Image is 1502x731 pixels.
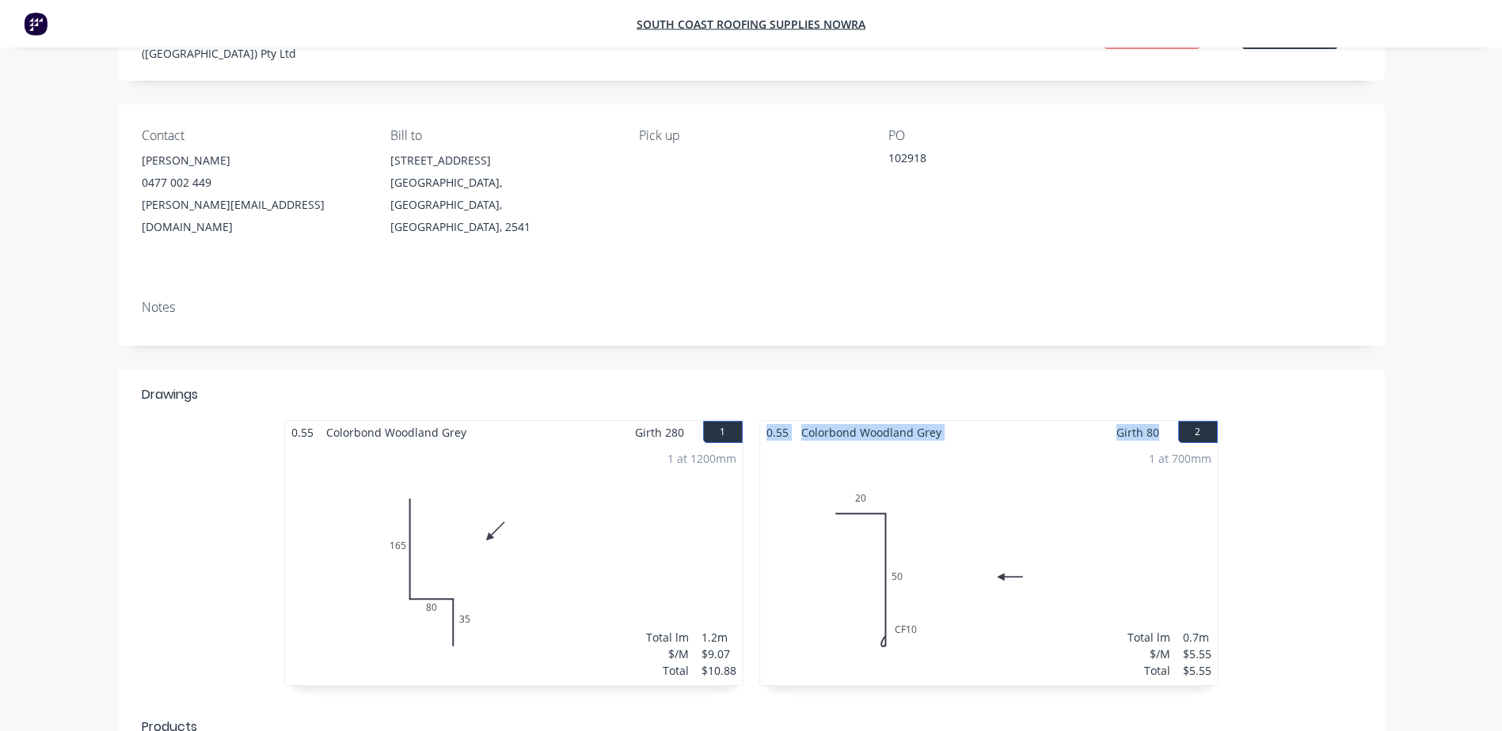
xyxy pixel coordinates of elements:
[702,629,736,646] div: 1.2m
[635,421,684,444] span: Girth 280
[390,150,614,238] div: [STREET_ADDRESS][GEOGRAPHIC_DATA], [GEOGRAPHIC_DATA], [GEOGRAPHIC_DATA], 2541
[285,444,743,685] div: 016580351 at 1200mmTotal lm$/MTotal1.2m$9.07$10.88
[646,629,689,646] div: Total lm
[1178,421,1218,443] button: 2
[888,150,1086,172] div: 102918
[142,300,1361,315] div: Notes
[24,12,48,36] img: Factory
[1127,662,1170,679] div: Total
[637,17,865,32] a: South Coast Roofing Supplies Nowra
[1116,421,1159,444] span: Girth 80
[760,421,795,444] span: 0.55
[760,444,1218,685] div: 020CF10501 at 700mmTotal lm$/MTotal0.7m$5.55$5.55
[1149,450,1211,467] div: 1 at 700mm
[702,646,736,662] div: $9.07
[639,128,862,143] div: Pick up
[1183,629,1211,646] div: 0.7m
[646,646,689,662] div: $/M
[888,128,1112,143] div: PO
[142,150,365,238] div: [PERSON_NAME]0477 002 449[PERSON_NAME][EMAIL_ADDRESS][DOMAIN_NAME]
[285,421,320,444] span: 0.55
[390,128,614,143] div: Bill to
[390,172,614,238] div: [GEOGRAPHIC_DATA], [GEOGRAPHIC_DATA], [GEOGRAPHIC_DATA], 2541
[1183,662,1211,679] div: $5.55
[667,450,736,467] div: 1 at 1200mm
[142,172,365,194] div: 0477 002 449
[702,662,736,679] div: $10.88
[795,421,948,444] span: Colorbond Woodland Grey
[390,150,614,172] div: [STREET_ADDRESS]
[142,150,365,172] div: [PERSON_NAME]
[1127,646,1170,662] div: $/M
[1183,646,1211,662] div: $5.55
[703,421,743,443] button: 1
[142,128,365,143] div: Contact
[646,662,689,679] div: Total
[320,421,473,444] span: Colorbond Woodland Grey
[1127,629,1170,646] div: Total lm
[142,194,365,238] div: [PERSON_NAME][EMAIL_ADDRESS][DOMAIN_NAME]
[142,385,198,404] div: Drawings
